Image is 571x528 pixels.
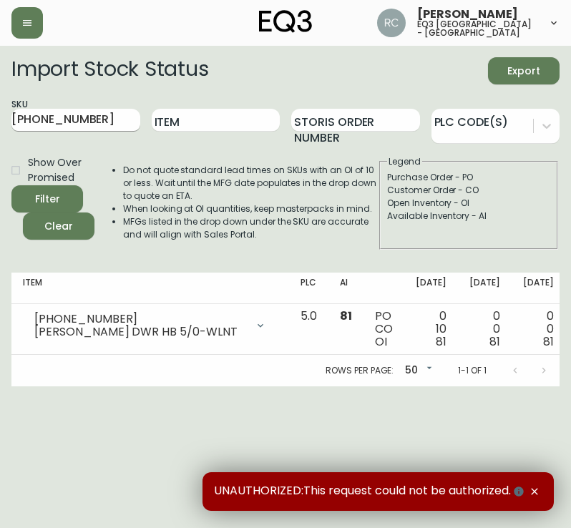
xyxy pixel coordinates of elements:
[123,164,378,202] li: Do not quote standard lead times on SKUs with an OI of 10 or less. Wait until the MFG date popula...
[387,184,550,197] div: Customer Order - CO
[11,57,208,84] h2: Import Stock Status
[488,57,560,84] button: Export
[259,10,312,33] img: logo
[123,215,378,241] li: MFGs listed in the drop down under the SKU are accurate and will align with Sales Portal.
[34,217,83,235] span: Clear
[23,212,94,240] button: Clear
[289,273,328,304] th: PLC
[375,333,387,350] span: OI
[417,20,537,37] h5: eq3 [GEOGRAPHIC_DATA] - [GEOGRAPHIC_DATA]
[387,197,550,210] div: Open Inventory - OI
[375,310,393,348] div: PO CO
[35,190,60,208] div: Filter
[512,273,565,304] th: [DATE]
[328,273,363,304] th: AI
[489,333,500,350] span: 81
[28,155,83,185] span: Show Over Promised
[458,273,512,304] th: [DATE]
[416,310,446,348] div: 0 10
[11,273,289,304] th: Item
[499,62,548,80] span: Export
[387,155,422,168] legend: Legend
[404,273,458,304] th: [DATE]
[23,310,278,341] div: [PHONE_NUMBER][PERSON_NAME] DWR HB 5/0-WLNT
[469,310,500,348] div: 0 0
[289,304,328,355] td: 5.0
[11,185,83,212] button: Filter
[417,9,518,20] span: [PERSON_NAME]
[387,210,550,223] div: Available Inventory - AI
[123,202,378,215] li: When looking at OI quantities, keep masterpacks in mind.
[377,9,406,37] img: 75cc83b809079a11c15b21e94bbc0507
[436,333,446,350] span: 81
[326,364,394,377] p: Rows per page:
[340,308,352,324] span: 81
[399,359,435,383] div: 50
[543,333,554,350] span: 81
[387,171,550,184] div: Purchase Order - PO
[458,364,487,377] p: 1-1 of 1
[34,326,246,338] div: [PERSON_NAME] DWR HB 5/0-WLNT
[214,484,527,499] span: UNAUTHORIZED:This request could not be authorized.
[523,310,554,348] div: 0 0
[34,313,246,326] div: [PHONE_NUMBER]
